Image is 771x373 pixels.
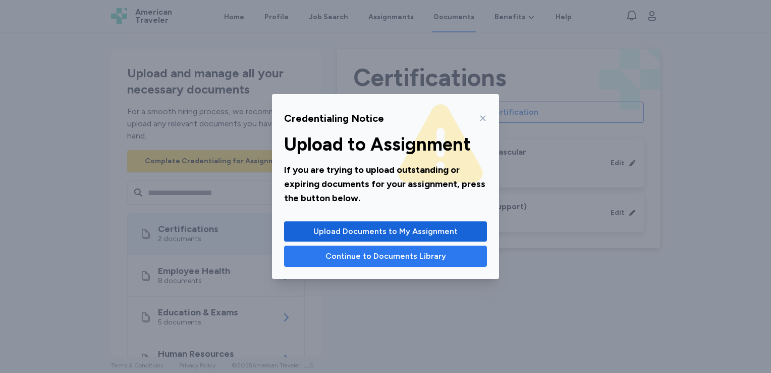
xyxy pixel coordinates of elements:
[313,225,458,238] span: Upload Documents to My Assignment
[284,134,487,155] div: Upload to Assignment
[284,111,384,125] div: Credentialing Notice
[325,250,446,262] span: Continue to Documents Library
[284,246,487,267] button: Continue to Documents Library
[284,221,487,242] button: Upload Documents to My Assignment
[284,163,487,205] div: If you are trying to upload outstanding or expiring documents for your assignment, press the butt...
